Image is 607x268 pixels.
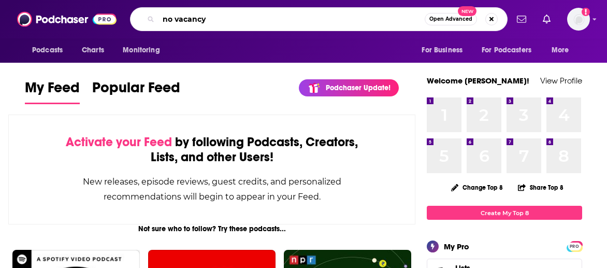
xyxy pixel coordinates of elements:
a: My Feed [25,79,80,104]
span: Charts [82,43,104,58]
span: More [552,43,569,58]
a: Create My Top 8 [427,206,582,220]
span: Podcasts [32,43,63,58]
a: Popular Feed [92,79,180,104]
span: Logged in as veronica.smith [567,8,590,31]
button: Change Top 8 [445,181,509,194]
span: Activate your Feed [66,134,172,150]
a: Welcome [PERSON_NAME]! [427,76,529,86]
button: Open AdvancedNew [425,13,477,25]
button: open menu [544,40,582,60]
span: New [458,6,476,16]
img: Podchaser - Follow, Share and Rate Podcasts [17,9,117,29]
div: Search podcasts, credits, & more... [130,7,508,31]
p: Podchaser Update! [326,83,391,92]
a: Show notifications dropdown [539,10,555,28]
button: open menu [475,40,546,60]
span: My Feed [25,79,80,103]
input: Search podcasts, credits, & more... [158,11,425,27]
span: Popular Feed [92,79,180,103]
img: User Profile [567,8,590,31]
button: open menu [115,40,173,60]
button: open menu [414,40,475,60]
a: View Profile [540,76,582,86]
div: New releases, episode reviews, guest credits, and personalized recommendations will begin to appe... [61,174,363,204]
svg: Add a profile image [582,8,590,16]
button: open menu [25,40,76,60]
div: My Pro [444,242,469,251]
div: by following Podcasts, Creators, Lists, and other Users! [61,135,363,165]
span: Open Advanced [429,17,472,22]
a: PRO [568,242,581,250]
button: Show profile menu [567,8,590,31]
div: Not sure who to follow? Try these podcasts... [8,224,415,233]
a: Show notifications dropdown [513,10,530,28]
span: For Podcasters [482,43,531,58]
span: For Business [422,43,463,58]
span: PRO [568,243,581,250]
button: Share Top 8 [517,177,564,198]
span: Monitoring [123,43,160,58]
a: Charts [75,40,110,60]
